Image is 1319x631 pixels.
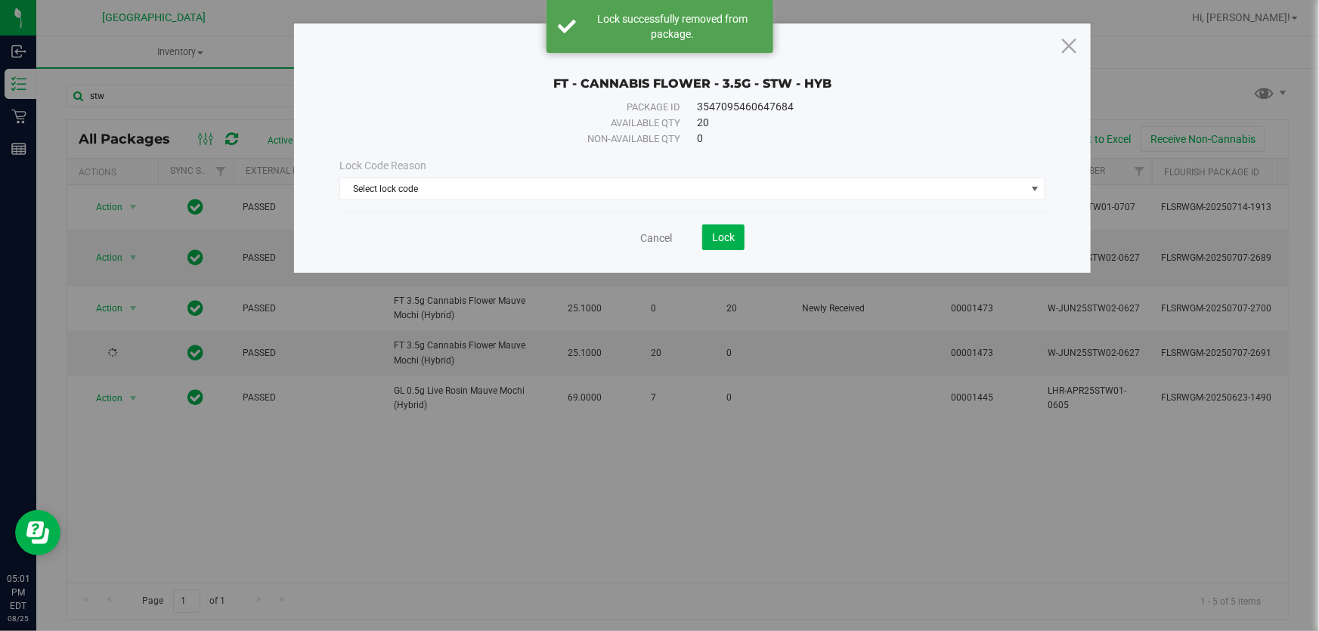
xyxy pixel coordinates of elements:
span: Lock Code Reason [339,159,426,172]
iframe: Resource center [15,510,60,555]
a: Cancel [640,230,672,246]
div: 3547095460647684 [697,99,1014,115]
div: Lock successfully removed from package. [584,11,762,42]
span: Lock [712,231,735,243]
div: Package ID [370,100,681,115]
button: Lock [702,224,745,250]
span: select [1026,178,1045,200]
div: 20 [697,115,1014,131]
div: FT - CANNABIS FLOWER - 3.5G - STW - HYB [339,54,1045,91]
div: Non-available qty [370,131,681,147]
span: Select lock code [340,178,1026,200]
div: Available qty [370,116,681,131]
div: 0 [697,131,1014,147]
